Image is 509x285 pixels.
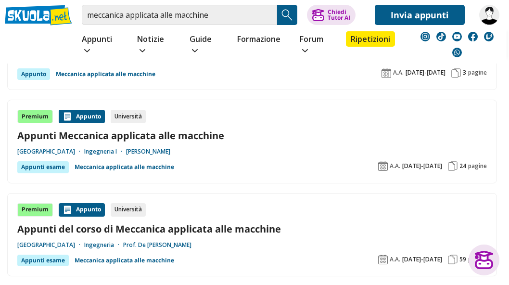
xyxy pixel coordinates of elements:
[459,162,466,170] span: 24
[402,256,442,263] span: [DATE]-[DATE]
[82,5,277,25] input: Cerca appunti, riassunti o versioni
[468,32,478,41] img: facebook
[17,68,50,80] div: Appunto
[479,5,499,25] img: chetefrega1
[17,110,53,123] div: Premium
[459,256,466,263] span: 59
[378,255,388,264] img: Anno accademico
[59,110,105,123] div: Appunto
[328,9,350,21] div: Chiedi Tutor AI
[484,32,494,41] img: twitch
[17,241,84,249] a: [GEOGRAPHIC_DATA]
[126,148,170,155] a: [PERSON_NAME]
[63,205,72,215] img: Appunti contenuto
[17,148,84,155] a: [GEOGRAPHIC_DATA]
[420,32,430,41] img: instagram
[135,31,173,59] a: Notizie
[346,31,395,47] a: Ripetizioni
[393,69,404,77] span: A.A.
[75,255,174,266] a: Meccanica applicata alle macchine
[436,32,446,41] img: tiktok
[187,31,220,59] a: Guide
[297,31,332,59] a: Forum
[59,203,105,217] div: Appunto
[463,69,466,77] span: 3
[468,69,487,77] span: pagine
[17,255,69,266] div: Appunti esame
[75,161,174,173] a: Meccanica applicata alle macchine
[375,5,465,25] a: Invia appunti
[390,162,400,170] span: A.A.
[277,5,297,25] button: Search Button
[406,69,445,77] span: [DATE]-[DATE]
[307,5,356,25] button: ChiediTutor AI
[56,68,155,80] a: Meccanica applicata alle macchine
[111,110,146,123] div: Università
[448,255,458,264] img: Pagine
[235,31,283,49] a: Formazione
[452,32,462,41] img: youtube
[17,129,487,142] a: Appunti Meccanica applicata alle macchine
[452,48,462,57] img: WhatsApp
[111,203,146,217] div: Università
[451,68,461,78] img: Pagine
[382,68,391,78] img: Anno accademico
[17,161,69,173] div: Appunti esame
[123,241,191,249] a: Prof. De [PERSON_NAME]
[468,162,487,170] span: pagine
[84,241,123,249] a: Ingegneria
[390,256,400,263] span: A.A.
[17,222,487,235] a: Appunti del corso di Meccanica applicata alle macchine
[402,162,442,170] span: [DATE]-[DATE]
[17,203,53,217] div: Premium
[79,31,120,59] a: Appunti
[84,148,126,155] a: Ingegneria I
[378,161,388,171] img: Anno accademico
[280,8,294,22] img: Cerca appunti, riassunti o versioni
[448,161,458,171] img: Pagine
[63,112,72,121] img: Appunti contenuto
